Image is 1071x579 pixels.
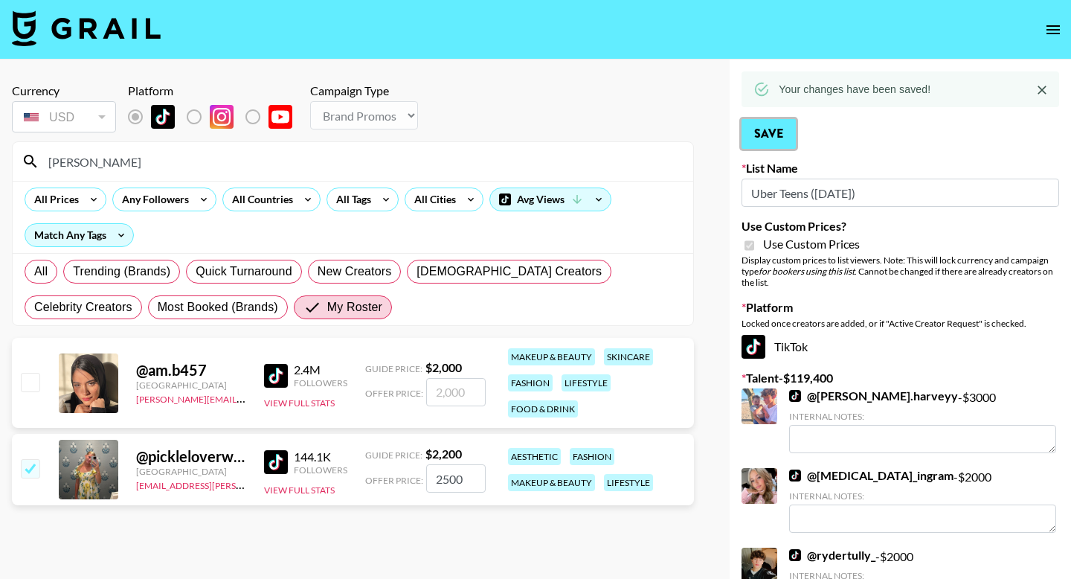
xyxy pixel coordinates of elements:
img: TikTok [264,364,288,388]
div: Platform [128,83,304,98]
div: Followers [294,464,347,476]
div: [GEOGRAPHIC_DATA] [136,466,246,477]
div: All Prices [25,188,82,211]
div: Internal Notes: [789,411,1056,422]
em: for bookers using this list [759,266,855,277]
span: Quick Turnaround [196,263,292,281]
span: Use Custom Prices [763,237,860,252]
div: skincare [604,348,653,365]
img: YouTube [268,105,292,129]
span: Trending (Brands) [73,263,170,281]
div: lifestyle [604,474,653,491]
div: Followers [294,377,347,388]
div: Internal Notes: [789,490,1056,502]
div: food & drink [508,400,578,418]
input: 2,000 [426,378,486,406]
span: Guide Price: [365,363,422,374]
a: @[MEDICAL_DATA]_ingram [789,468,953,483]
div: 2.4M [294,362,347,377]
span: My Roster [327,298,382,316]
div: All Tags [327,188,374,211]
div: fashion [570,448,614,465]
img: TikTok [789,549,801,561]
div: fashion [508,374,553,391]
div: List locked to TikTok. [128,101,304,132]
div: Locked once creators are added, or if "Active Creator Request" is checked. [742,318,1059,329]
img: Instagram [210,105,234,129]
label: Use Custom Prices? [742,219,1059,234]
input: Search by User Name [39,150,684,173]
div: - $ 2000 [789,468,1056,533]
a: @rydertully_ [789,548,875,563]
strong: $ 2,000 [425,360,462,374]
div: Display custom prices to list viewers. Note: This will lock currency and campaign type . Cannot b... [742,255,1059,288]
label: Talent - $ 119,400 [742,371,1059,386]
strong: $ 2,200 [425,447,462,461]
img: TikTok [151,105,175,129]
div: Match Any Tags [25,224,133,246]
img: TikTok [789,390,801,402]
span: New Creators [318,263,392,281]
label: Platform [742,300,1059,315]
button: View Full Stats [264,397,335,409]
img: TikTok [264,450,288,474]
div: TikTok [742,335,1059,359]
div: Any Followers [113,188,192,211]
button: open drawer [1038,15,1068,45]
span: Guide Price: [365,450,422,461]
span: [DEMOGRAPHIC_DATA] Creators [416,263,602,281]
div: lifestyle [562,374,611,391]
div: USD [15,104,113,130]
a: [EMAIL_ADDRESS][PERSON_NAME][DOMAIN_NAME] [136,477,356,491]
label: List Name [742,161,1059,176]
div: makeup & beauty [508,348,595,365]
div: Currency is locked to USD [12,98,116,135]
span: Most Booked (Brands) [158,298,278,316]
input: 2,200 [426,464,486,493]
div: Your changes have been saved! [779,76,930,103]
div: [GEOGRAPHIC_DATA] [136,380,246,391]
img: Grail Talent [12,10,161,46]
div: Campaign Type [310,83,418,98]
div: Currency [12,83,116,98]
span: Celebrity Creators [34,298,132,316]
button: Save [742,119,796,149]
button: View Full Stats [264,484,335,496]
div: makeup & beauty [508,474,595,491]
span: Offer Price: [365,388,423,399]
button: Close [1031,79,1053,101]
div: - $ 3000 [789,388,1056,453]
img: TikTok [789,470,801,482]
div: Avg Views [490,188,611,211]
img: TikTok [742,335,765,359]
a: [PERSON_NAME][EMAIL_ADDRESS][DOMAIN_NAME] [136,391,356,405]
div: All Countries [223,188,296,211]
div: @ am.b457 [136,361,246,380]
div: aesthetic [508,448,561,465]
a: @[PERSON_NAME].harveyy [789,388,958,403]
div: @ pickleloverwoman [136,447,246,466]
div: All Cities [405,188,459,211]
span: Offer Price: [365,475,423,486]
div: 144.1K [294,450,347,464]
span: All [34,263,48,281]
